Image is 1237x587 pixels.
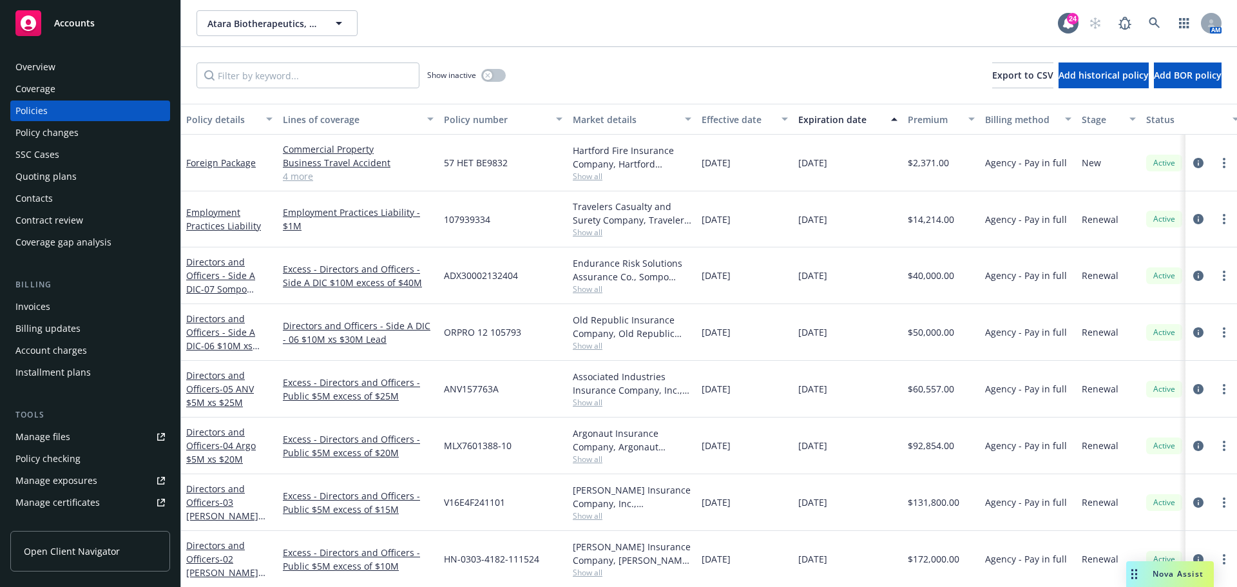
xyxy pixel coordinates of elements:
a: Policy changes [10,122,170,143]
span: $172,000.00 [908,552,959,566]
div: Coverage gap analysis [15,232,111,253]
div: Policy changes [15,122,79,143]
span: MLX7601388-10 [444,439,512,452]
div: Manage exposures [15,470,97,491]
span: Agency - Pay in full [985,439,1067,452]
div: Billing [10,278,170,291]
a: 4 more [283,169,434,183]
span: Agency - Pay in full [985,552,1067,566]
div: Contacts [15,188,53,209]
span: - 06 $10M xs $30M Lead [186,340,260,365]
button: Add BOR policy [1154,63,1222,88]
span: Show all [573,284,691,294]
div: Policies [15,101,48,121]
a: more [1216,268,1232,284]
a: more [1216,211,1232,227]
span: Active [1151,270,1177,282]
span: Active [1151,553,1177,565]
input: Filter by keyword... [197,63,419,88]
div: SSC Cases [15,144,59,165]
button: Premium [903,104,980,135]
a: more [1216,381,1232,397]
span: Renewal [1082,439,1118,452]
button: Atara Biotherapeutics, Inc. [197,10,358,36]
a: Employment Practices Liability - $1M [283,206,434,233]
div: Argonaut Insurance Company, Argonaut Insurance Company (Argo) [573,427,691,454]
div: Associated Industries Insurance Company, Inc., AmTrust Financial Services, RT Specialty Insurance... [573,370,691,397]
div: Contract review [15,210,83,231]
button: Billing method [980,104,1077,135]
span: [DATE] [702,325,731,339]
a: Manage claims [10,514,170,535]
div: Market details [573,113,677,126]
a: circleInformation [1191,268,1206,284]
span: [DATE] [798,552,827,566]
span: Atara Biotherapeutics, Inc. [207,17,319,30]
button: Expiration date [793,104,903,135]
span: Active [1151,440,1177,452]
div: Billing updates [15,318,81,339]
a: Excess - Directors and Officers - Public $5M excess of $25M [283,376,434,403]
div: Travelers Casualty and Surety Company, Travelers Insurance [573,200,691,227]
a: Account charges [10,340,170,361]
span: [DATE] [798,439,827,452]
span: [DATE] [798,382,827,396]
a: Manage certificates [10,492,170,513]
span: New [1082,156,1101,169]
a: Contract review [10,210,170,231]
span: [DATE] [702,269,731,282]
span: Show all [573,340,691,351]
span: Export to CSV [992,69,1053,81]
span: Renewal [1082,382,1118,396]
button: Market details [568,104,696,135]
span: $50,000.00 [908,325,954,339]
a: Employment Practices Liability [186,206,261,232]
a: Contacts [10,188,170,209]
div: Hartford Fire Insurance Company, Hartford Insurance Group [573,144,691,171]
a: Switch app [1171,10,1197,36]
span: Show all [573,454,691,465]
span: Agency - Pay in full [985,382,1067,396]
a: Coverage gap analysis [10,232,170,253]
div: Effective date [702,113,774,126]
span: 57 HET BE9832 [444,156,508,169]
div: Lines of coverage [283,113,419,126]
span: [DATE] [702,496,731,509]
a: Report a Bug [1112,10,1138,36]
a: Commercial Property [283,142,434,156]
a: Coverage [10,79,170,99]
span: - 07 Sompo $10M xs $40M XS [186,283,261,309]
span: Active [1151,157,1177,169]
a: Directors and Officers [186,426,256,465]
a: Foreign Package [186,157,256,169]
a: circleInformation [1191,552,1206,567]
span: Active [1151,383,1177,395]
span: Nova Assist [1153,568,1203,579]
button: Nova Assist [1126,561,1214,587]
div: Expiration date [798,113,883,126]
a: Invoices [10,296,170,317]
span: [DATE] [798,325,827,339]
a: Overview [10,57,170,77]
span: [DATE] [798,156,827,169]
span: [DATE] [702,439,731,452]
span: Add historical policy [1059,69,1149,81]
a: Directors and Officers [186,483,258,535]
span: $40,000.00 [908,269,954,282]
span: Active [1151,497,1177,508]
button: Policy details [181,104,278,135]
span: - 04 Argo $5M xs $20M [186,439,256,465]
div: Overview [15,57,55,77]
div: Account charges [15,340,87,361]
a: circleInformation [1191,155,1206,171]
a: more [1216,495,1232,510]
span: Manage exposures [10,470,170,491]
span: Show inactive [427,70,476,81]
span: Active [1151,213,1177,225]
div: Status [1146,113,1225,126]
span: Show all [573,397,691,408]
div: Quoting plans [15,166,77,187]
span: Open Client Navigator [24,544,120,558]
div: 24 [1067,13,1079,24]
span: Renewal [1082,496,1118,509]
